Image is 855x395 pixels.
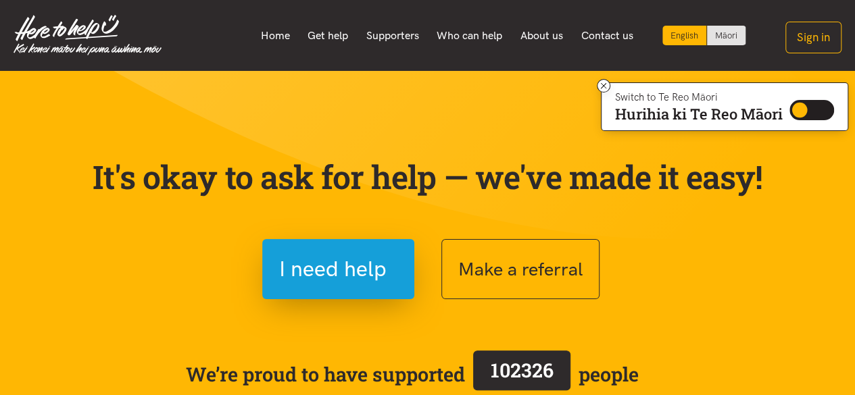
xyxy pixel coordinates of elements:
[14,15,162,55] img: Home
[615,108,783,120] p: Hurihia ki Te Reo Māori
[428,22,512,50] a: Who can help
[615,93,783,101] p: Switch to Te Reo Māori
[491,357,554,383] span: 102326
[662,26,746,45] div: Language toggle
[441,239,600,299] button: Make a referral
[279,252,387,286] span: I need help
[785,22,841,53] button: Sign in
[512,22,572,50] a: About us
[262,239,414,299] button: I need help
[299,22,358,50] a: Get help
[251,22,299,50] a: Home
[572,22,642,50] a: Contact us
[357,22,428,50] a: Supporters
[90,157,766,196] p: It's okay to ask for help — we've made it easy!
[707,26,746,45] a: Switch to Te Reo Māori
[662,26,707,45] div: Current language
